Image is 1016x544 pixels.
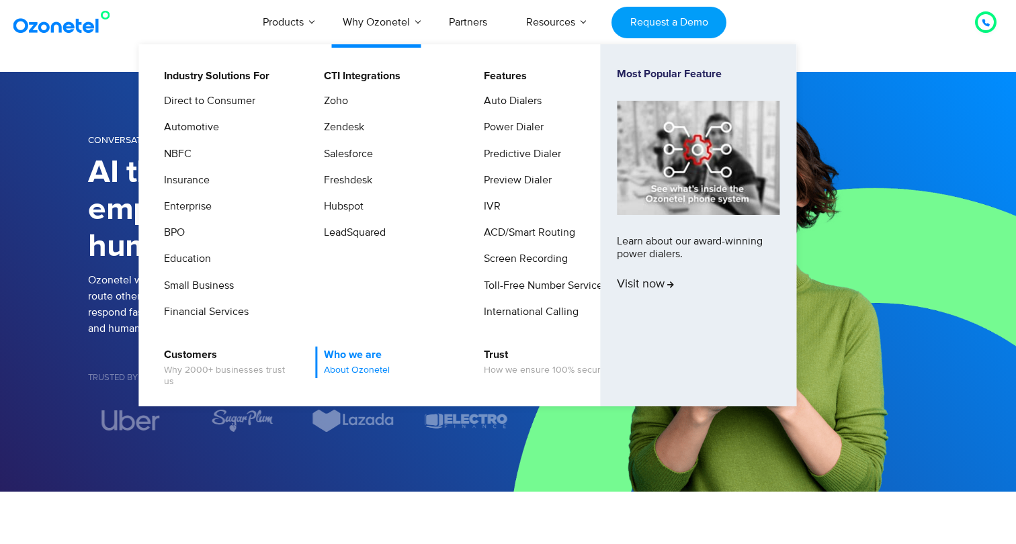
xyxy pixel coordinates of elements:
[155,119,221,136] a: Automotive
[88,373,508,382] h5: Trusted by 2500+ Businesses
[484,365,610,376] span: How we ensure 100% security
[475,198,503,215] a: IVR
[475,93,544,109] a: Auto Dialers
[315,172,374,189] a: Freshdesk
[164,365,296,388] span: Why 2000+ businesses trust us
[210,409,273,433] img: sugarplum
[88,154,508,265] h1: AI that puts the right emphasis on human-to-human conversations.
[423,409,508,433] div: 7 / 7
[475,224,577,241] a: ACD/Smart Routing
[312,409,396,433] img: Lazada
[475,172,554,189] a: Preview Dialer
[101,410,160,430] img: uber
[315,68,403,85] a: CTI Integrations
[423,409,508,433] img: electro
[315,93,350,109] a: Zoho
[155,304,251,320] a: Financial Services
[315,146,375,163] a: Salesforce
[475,347,612,378] a: TrustHow we ensure 100% security
[475,251,570,267] a: Screen Recording
[324,365,390,376] span: About Ozonetel
[617,277,674,292] span: Visit now
[315,119,366,136] a: Zendesk
[155,198,214,215] a: Enterprise
[475,119,546,136] a: Power Dialer
[155,277,236,294] a: Small Business
[155,224,187,241] a: BPO
[312,409,396,433] div: 6 / 7
[155,251,213,267] a: Education
[617,68,779,383] a: Most Popular FeatureLearn about our award-winning power dialers.Visit now
[475,146,563,163] a: Predictive Dialer
[475,277,609,294] a: Toll-Free Number Services
[88,134,179,146] span: CONVERSATIONAL AI
[315,224,388,241] a: LeadSquared
[155,93,257,109] a: Direct to Consumer
[155,146,194,163] a: NBFC
[475,304,581,320] a: International Calling
[315,347,392,378] a: Who we areAbout Ozonetel
[611,7,726,38] a: Request a Demo
[475,68,529,85] a: Features
[88,410,173,430] div: 4 / 7
[155,68,271,85] a: Industry Solutions For
[88,272,508,336] p: Ozonetel will send the right conversations to AI, and intelligently route others to human agents....
[155,172,212,189] a: Insurance
[88,409,508,433] div: Image Carousel
[155,347,298,390] a: CustomersWhy 2000+ businesses trust us
[315,198,366,215] a: Hubspot
[617,101,779,214] img: phone-system-min.jpg
[200,409,284,433] div: 5 / 7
